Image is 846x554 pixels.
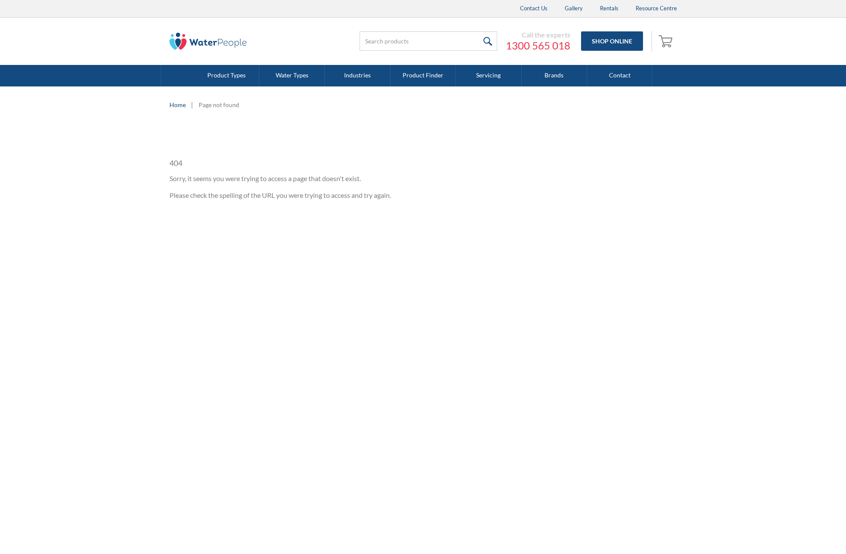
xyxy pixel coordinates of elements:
a: Industries [325,65,390,86]
h1: 404 [169,157,505,169]
p: Sorry, it seems you were trying to access a page that doesn't exist. [169,173,505,184]
img: shopping cart [658,34,675,48]
div: Page not found [199,100,239,109]
input: Search products [360,31,497,51]
a: Brands [522,65,587,86]
a: Shop Online [581,31,643,51]
a: Open cart [656,31,677,52]
a: Home [169,100,186,109]
div: Call the experts [506,31,570,39]
a: Product Finder [391,65,456,86]
a: 1300 565 018 [506,39,570,52]
p: Please check the spelling of the URL you were trying to access and try again. [169,190,505,200]
a: Product Types [194,65,259,86]
a: Water Types [259,65,325,86]
img: The Water People [169,33,247,50]
a: Contact [587,65,652,86]
a: Servicing [456,65,521,86]
div: | [190,99,194,110]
